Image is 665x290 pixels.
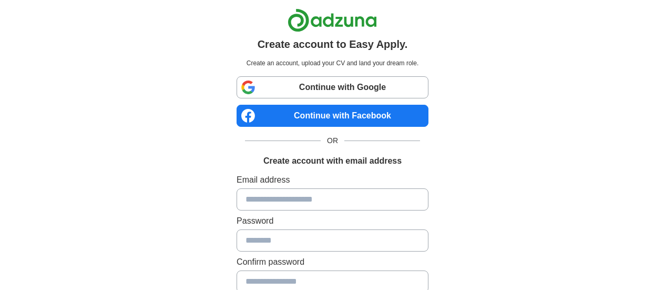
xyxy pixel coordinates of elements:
[237,105,428,127] a: Continue with Facebook
[263,155,402,167] h1: Create account with email address
[237,215,428,227] label: Password
[288,8,377,32] img: Adzuna logo
[258,36,408,52] h1: Create account to Easy Apply.
[237,256,428,268] label: Confirm password
[237,76,428,98] a: Continue with Google
[239,58,426,68] p: Create an account, upload your CV and land your dream role.
[237,174,428,186] label: Email address
[321,135,344,146] span: OR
